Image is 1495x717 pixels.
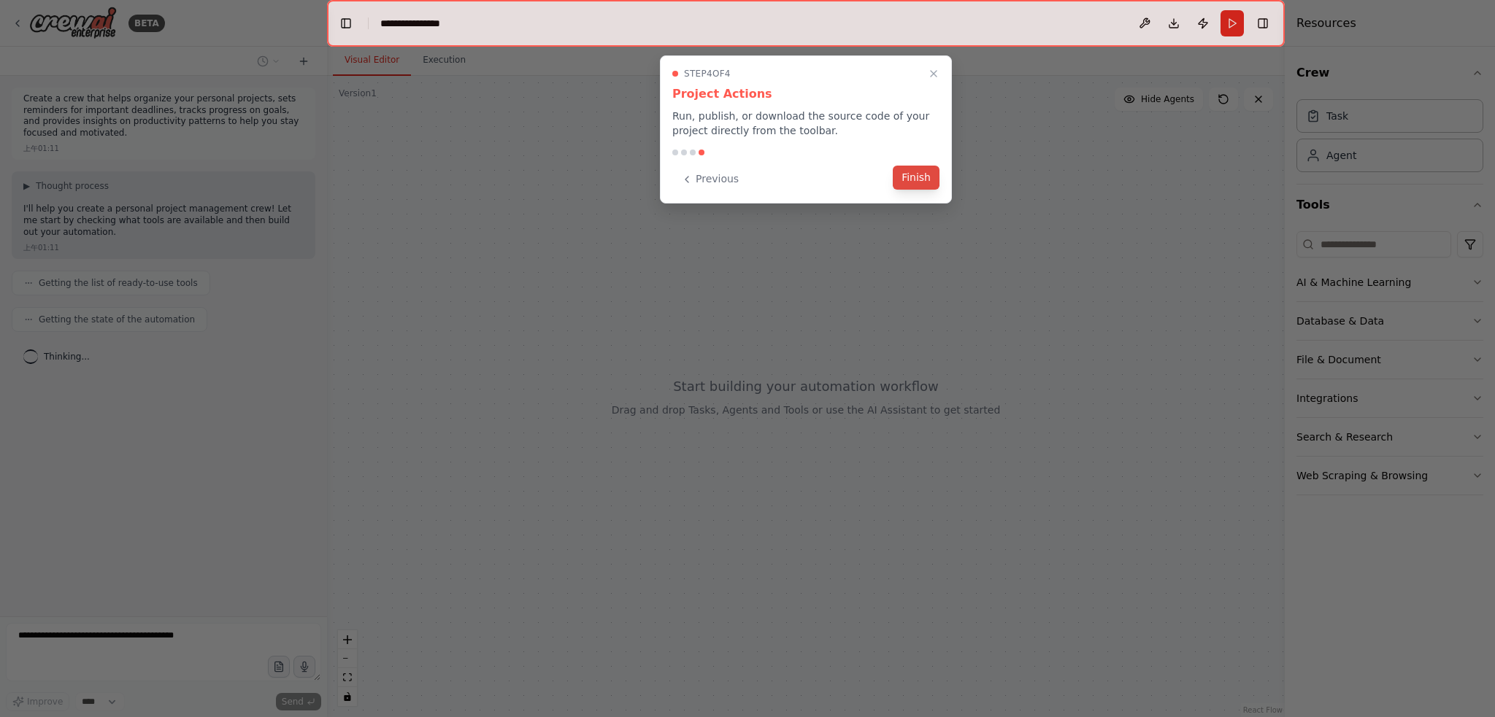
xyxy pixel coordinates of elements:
[672,167,747,191] button: Previous
[672,109,939,138] p: Run, publish, or download the source code of your project directly from the toolbar.
[925,65,942,82] button: Close walkthrough
[336,13,356,34] button: Hide left sidebar
[684,68,731,80] span: Step 4 of 4
[893,166,939,190] button: Finish
[672,85,939,103] h3: Project Actions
